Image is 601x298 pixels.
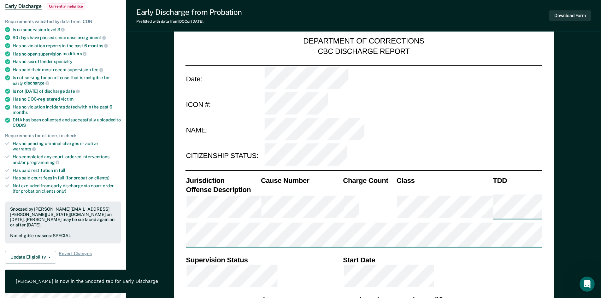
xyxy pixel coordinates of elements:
[13,141,121,152] div: Has no pending criminal charges or active
[303,37,424,47] div: DEPARTMENT OF CORRECTIONS
[185,117,264,143] td: NAME:
[5,19,121,24] div: Requirements validated by data from ICON
[185,255,342,264] th: Supervision Status
[27,160,59,165] span: programming
[5,3,42,9] span: Early Discharge
[47,3,85,9] span: Currently ineligible
[13,183,121,194] div: Not excluded from early discharge via court order (for probation clients
[59,168,65,173] span: full
[396,176,492,185] th: Class
[78,35,106,40] span: assignment
[13,75,121,86] div: Is not serving for an offense that is ineligible for early
[13,154,121,165] div: Has completed any court-ordered interventions and/or
[13,67,121,73] div: Has paid their most recent supervision
[318,47,410,56] div: CBC DISCHARGE REPORT
[13,59,121,64] div: Has no sex offender
[13,168,121,173] div: Has paid restitution in
[342,255,542,264] th: Start Date
[5,251,56,264] button: Update Eligibility
[13,146,36,151] span: warrants
[56,189,66,194] span: only)
[342,176,396,185] th: Charge Count
[185,176,260,185] th: Jurisdiction
[13,117,121,128] div: DNA has been collected and successfully uploaded to
[24,80,49,85] span: discharge
[492,176,542,185] th: TDD
[5,133,121,138] div: Requirements for officers to check
[185,65,264,91] td: Date:
[13,27,121,32] div: Is on supervision level
[185,143,264,169] td: CITIZENSHIP STATUS:
[260,176,342,185] th: Cause Number
[10,233,116,238] div: Not eligible reasons: SPECIAL
[13,35,121,40] div: 90 days have passed since case
[13,96,121,102] div: Has no DOC-registered
[13,51,121,57] div: Has no open supervision
[54,59,73,64] span: specialty
[16,278,158,284] div: [PERSON_NAME] is now in the Snoozed tab for Early Discharge
[61,96,74,102] span: victim
[549,10,591,21] button: Download Form
[92,67,103,72] span: fee
[185,185,260,194] th: Offense Description
[13,110,28,115] span: months
[185,91,264,117] td: ICON #:
[13,123,26,128] span: CODIS
[94,175,109,180] span: clients)
[580,277,595,292] iframe: Intercom live chat
[136,19,242,24] div: Prefilled with data from IDOC on [DATE] .
[13,88,121,94] div: Is not [DATE] of discharge
[10,207,116,228] div: Snoozed by [PERSON_NAME][EMAIL_ADDRESS][PERSON_NAME][US_STATE][DOMAIN_NAME] on [DATE]. [PERSON_NA...
[88,43,108,48] span: months
[13,175,121,181] div: Has paid court fees in full (for probation
[13,104,121,115] div: Has no violation incidents dated within the past 6
[57,27,65,32] span: 3
[66,89,80,94] span: date
[13,43,121,49] div: Has no violation reports in the past 6
[59,251,91,264] span: Revert Changes
[62,51,87,56] span: modifiers
[136,8,242,17] div: Early Discharge from Probation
